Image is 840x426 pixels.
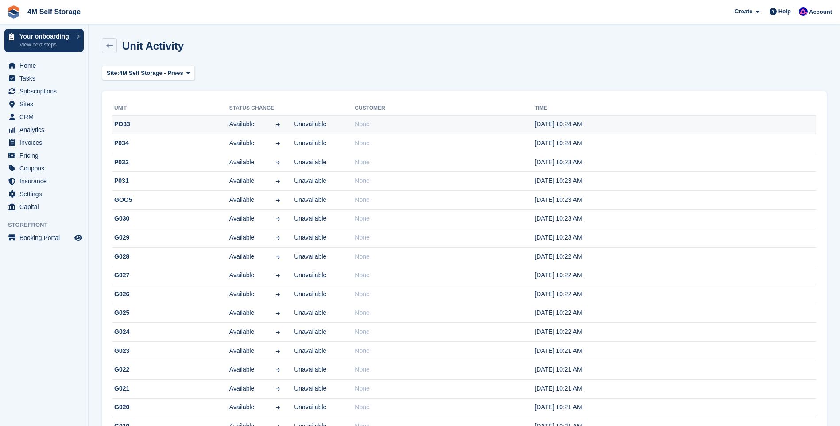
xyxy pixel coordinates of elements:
[4,149,84,162] a: menu
[19,201,73,213] span: Capital
[122,40,184,52] h1: Unit Activity
[355,196,369,203] span: None
[534,101,816,116] th: Time
[4,124,84,136] a: menu
[19,59,73,72] span: Home
[294,327,326,337] span: Unavailable
[8,221,88,229] span: Storefront
[4,29,84,52] a: Your onboarding View next steps
[229,290,262,299] span: Available
[534,290,582,298] time: 2025-09-09 09:22:32 UTC
[294,176,326,186] span: Unavailable
[355,253,369,260] span: None
[19,136,73,149] span: Invoices
[19,175,73,187] span: Insurance
[355,328,369,335] span: None
[355,234,369,241] span: None
[229,365,262,374] span: Available
[229,252,262,261] span: Available
[294,195,326,205] span: Unavailable
[355,139,369,147] span: None
[4,111,84,123] a: menu
[534,215,582,222] time: 2025-09-09 09:23:10 UTC
[294,214,326,223] span: Unavailable
[355,366,369,373] span: None
[294,120,326,129] span: Unavailable
[735,7,752,16] span: Create
[19,41,72,49] p: View next steps
[19,162,73,174] span: Coupons
[534,347,582,354] time: 2025-09-09 09:21:56 UTC
[4,162,84,174] a: menu
[799,7,808,16] img: Pete Clutton
[534,309,582,316] time: 2025-09-09 09:22:24 UTC
[4,98,84,110] a: menu
[355,309,369,316] span: None
[4,201,84,213] a: menu
[112,172,229,191] td: P031
[229,176,262,186] span: Available
[112,191,229,210] td: GOO5
[229,195,262,205] span: Available
[229,214,262,223] span: Available
[534,328,582,335] time: 2025-09-09 09:22:16 UTC
[355,347,369,354] span: None
[19,85,73,97] span: Subscriptions
[778,7,791,16] span: Help
[229,346,262,356] span: Available
[534,271,582,279] time: 2025-09-09 09:22:39 UTC
[355,290,369,298] span: None
[355,385,369,392] span: None
[534,120,582,128] time: 2025-09-09 09:24:11 UTC
[7,5,20,19] img: stora-icon-8386f47178a22dfd0bd8f6a31ec36ba5ce8667c1dd55bd0f319d3a0aa187defe.svg
[4,232,84,244] a: menu
[809,8,832,16] span: Account
[19,188,73,200] span: Settings
[355,403,369,411] span: None
[102,66,195,80] button: Site: 4M Self Storage - Prees
[229,139,262,148] span: Available
[112,101,229,116] th: Unit
[355,177,369,184] span: None
[112,266,229,285] td: G027
[229,327,262,337] span: Available
[229,271,262,280] span: Available
[294,158,326,167] span: Unavailable
[229,101,355,116] th: Status change
[294,403,326,412] span: Unavailable
[355,159,369,166] span: None
[4,188,84,200] a: menu
[4,85,84,97] a: menu
[112,285,229,304] td: G026
[294,384,326,393] span: Unavailable
[112,247,229,266] td: G028
[19,232,73,244] span: Booking Portal
[534,196,582,203] time: 2025-09-09 09:23:19 UTC
[534,366,582,373] time: 2025-09-09 09:21:48 UTC
[229,384,262,393] span: Available
[294,139,326,148] span: Unavailable
[534,177,582,184] time: 2025-09-09 09:23:29 UTC
[294,290,326,299] span: Unavailable
[19,72,73,85] span: Tasks
[107,69,119,77] span: Site:
[534,139,582,147] time: 2025-09-09 09:24:02 UTC
[229,403,262,412] span: Available
[112,323,229,342] td: G024
[19,98,73,110] span: Sites
[112,115,229,134] td: PO33
[112,153,229,172] td: P032
[534,385,582,392] time: 2025-09-09 09:21:39 UTC
[4,59,84,72] a: menu
[112,341,229,360] td: G023
[19,149,73,162] span: Pricing
[355,271,369,279] span: None
[112,134,229,153] td: P034
[294,365,326,374] span: Unavailable
[112,228,229,248] td: G029
[19,124,73,136] span: Analytics
[112,304,229,323] td: G025
[355,101,534,116] th: Customer
[534,253,582,260] time: 2025-09-09 09:22:48 UTC
[229,120,262,129] span: Available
